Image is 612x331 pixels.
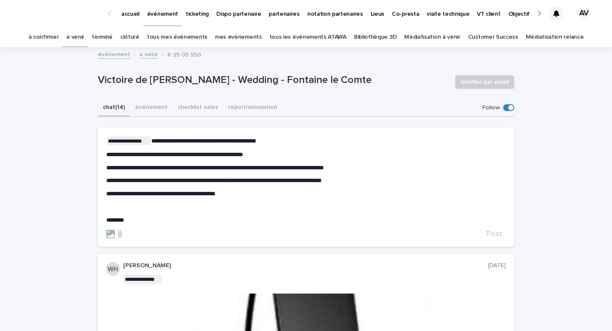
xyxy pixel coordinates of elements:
[468,27,518,47] a: Customer Success
[98,49,130,59] a: événement
[223,99,282,117] button: report/annulation
[486,230,502,238] span: Post
[482,104,500,111] p: Follow
[215,27,262,47] a: mes événements
[123,262,488,269] p: [PERSON_NAME]
[120,27,139,47] a: clôturé
[66,27,84,47] a: à venir
[28,27,59,47] a: à confirmer
[404,27,460,47] a: Médiatisation à venir
[167,49,201,59] p: R 25 05 550
[269,27,346,47] a: tous les événements ATAWA
[139,49,158,59] a: à venir
[98,99,130,117] button: chat (14)
[147,27,207,47] a: tous mes événements
[483,230,506,238] button: Post
[488,262,506,269] p: [DATE]
[354,27,397,47] a: Bibliothèque 3D
[526,27,584,47] a: Médiatisation relance
[455,75,514,89] button: Notifier par email
[461,78,509,86] span: Notifier par email
[92,27,113,47] a: terminé
[130,99,173,117] button: événement
[98,74,448,86] p: Victoire de [PERSON_NAME] - Wedding - Fontaine le Comte
[577,7,591,20] div: AV
[17,5,99,22] img: Ls34BcGeRexTGTNfXpUC
[173,99,223,117] button: checklist sales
